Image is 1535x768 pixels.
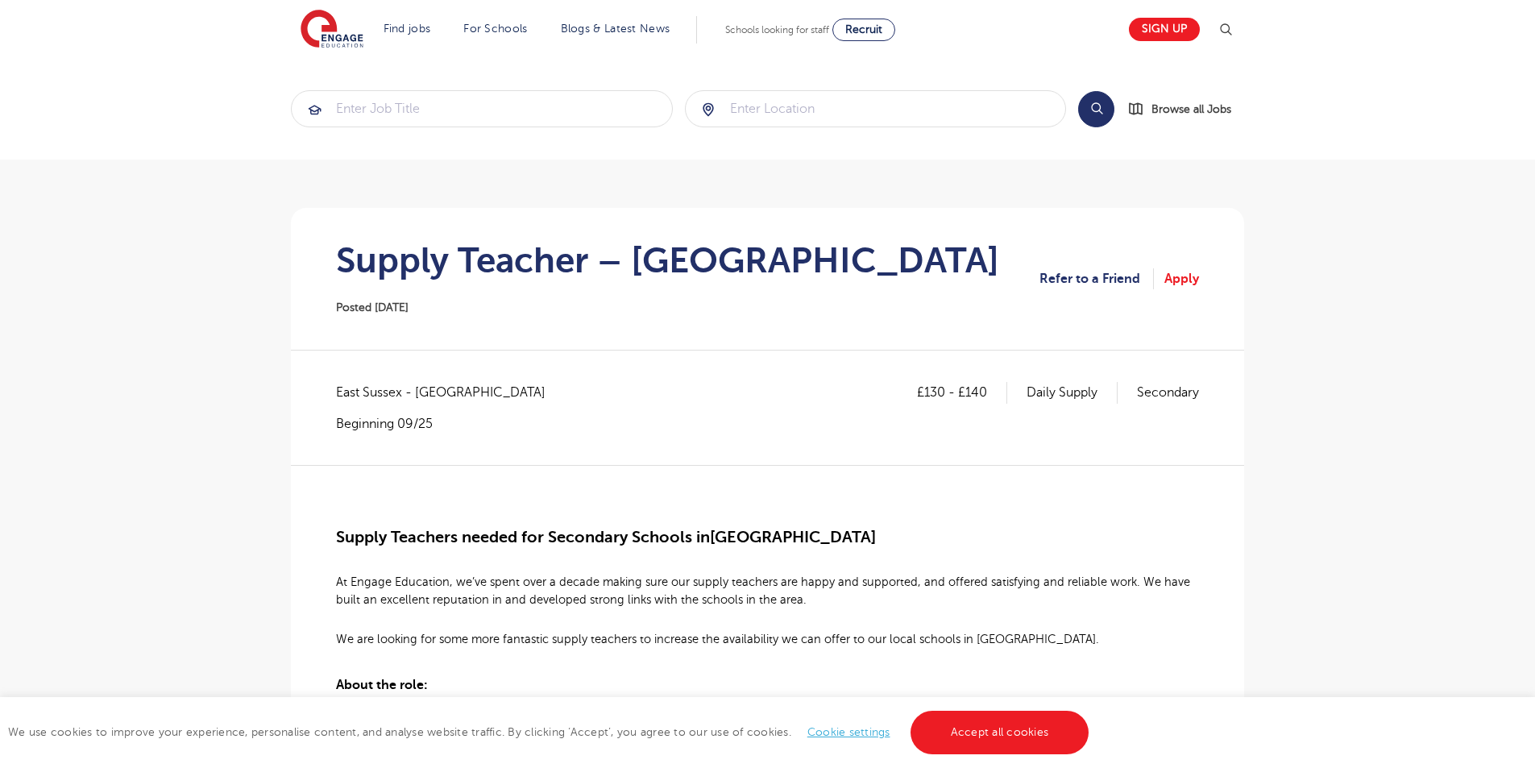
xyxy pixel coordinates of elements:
[336,240,999,280] h1: Supply Teacher – [GEOGRAPHIC_DATA]
[832,19,895,41] a: Recruit
[1137,382,1199,403] p: Secondary
[1027,382,1118,403] p: Daily Supply
[561,23,670,35] a: Blogs & Latest News
[336,382,562,403] span: East Sussex - [GEOGRAPHIC_DATA]
[1151,100,1231,118] span: Browse all Jobs
[686,91,1066,127] input: Submit
[1127,100,1244,118] a: Browse all Jobs
[725,24,829,35] span: Schools looking for staff
[807,726,890,738] a: Cookie settings
[917,382,1007,403] p: £130 - £140
[336,575,1190,606] span: At Engage Education, we’ve spent over a decade making sure our supply teachers are happy and supp...
[1078,91,1114,127] button: Search
[685,90,1067,127] div: Submit
[336,415,562,433] p: Beginning 09/25
[710,528,876,546] span: [GEOGRAPHIC_DATA]
[336,528,710,546] span: Supply Teachers needed for Secondary Schools in
[336,678,428,692] span: About the role:
[1129,18,1200,41] a: Sign up
[1164,268,1199,289] a: Apply
[911,711,1089,754] a: Accept all cookies
[463,23,527,35] a: For Schools
[8,726,1093,738] span: We use cookies to improve your experience, personalise content, and analyse website traffic. By c...
[336,301,409,313] span: Posted [DATE]
[384,23,431,35] a: Find jobs
[336,633,1099,646] span: We are looking for some more fantastic supply teachers to increase the availability we can offer ...
[301,10,363,50] img: Engage Education
[292,91,672,127] input: Submit
[845,23,882,35] span: Recruit
[291,90,673,127] div: Submit
[1039,268,1154,289] a: Refer to a Friend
